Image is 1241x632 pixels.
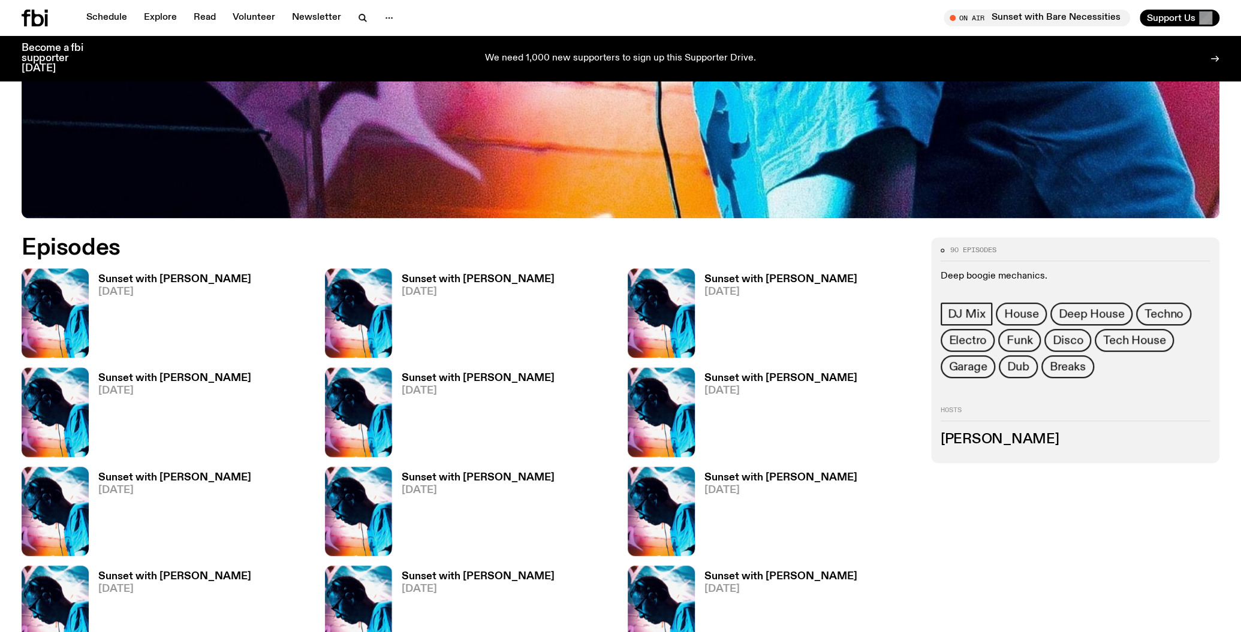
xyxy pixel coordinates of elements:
[949,334,987,347] span: Electro
[1004,307,1038,320] span: House
[402,373,555,383] h3: Sunset with [PERSON_NAME]
[695,473,857,556] a: Sunset with [PERSON_NAME][DATE]
[941,433,1210,446] h3: [PERSON_NAME]
[695,274,857,358] a: Sunset with [PERSON_NAME][DATE]
[628,467,695,556] img: Simon Caldwell stands side on, looking downwards. He has headphones on. Behind him is a brightly ...
[22,268,89,358] img: Simon Caldwell stands side on, looking downwards. He has headphones on. Behind him is a brightly ...
[402,274,555,285] h3: Sunset with [PERSON_NAME]
[1007,334,1032,347] span: Funk
[186,10,223,26] a: Read
[402,386,555,396] span: [DATE]
[941,407,1210,421] h2: Hosts
[98,571,251,582] h3: Sunset with [PERSON_NAME]
[98,584,251,594] span: [DATE]
[628,367,695,456] img: Simon Caldwell stands side on, looking downwards. He has headphones on. Behind him is a brightly ...
[402,584,555,594] span: [DATE]
[704,473,857,483] h3: Sunset with [PERSON_NAME]
[941,329,995,352] a: Electro
[402,473,555,483] h3: Sunset with [PERSON_NAME]
[225,10,282,26] a: Volunteer
[1147,13,1195,23] span: Support Us
[704,386,857,396] span: [DATE]
[1044,329,1091,352] a: Disco
[1140,10,1219,26] button: Support Us
[402,287,555,297] span: [DATE]
[1144,307,1183,320] span: Techno
[1053,334,1083,347] span: Disco
[98,386,251,396] span: [DATE]
[89,274,251,358] a: Sunset with [PERSON_NAME][DATE]
[392,473,555,556] a: Sunset with [PERSON_NAME][DATE]
[948,307,986,320] span: DJ Mix
[98,473,251,483] h3: Sunset with [PERSON_NAME]
[996,303,1047,325] a: House
[941,271,1210,282] p: Deep boogie mechanics.
[89,473,251,556] a: Sunset with [PERSON_NAME][DATE]
[704,287,857,297] span: [DATE]
[89,373,251,456] a: Sunset with [PERSON_NAME][DATE]
[1050,303,1132,325] a: Deep House
[392,274,555,358] a: Sunset with [PERSON_NAME][DATE]
[285,10,348,26] a: Newsletter
[402,571,555,582] h3: Sunset with [PERSON_NAME]
[22,43,98,74] h3: Become a fbi supporter [DATE]
[704,571,857,582] h3: Sunset with [PERSON_NAME]
[1059,307,1124,320] span: Deep House
[22,237,815,259] h2: Episodes
[695,373,857,456] a: Sunset with [PERSON_NAME][DATE]
[704,373,857,383] h3: Sunset with [PERSON_NAME]
[1050,360,1086,373] span: Breaks
[325,367,392,456] img: Simon Caldwell stands side on, looking downwards. He has headphones on. Behind him is a brightly ...
[628,268,695,358] img: Simon Caldwell stands side on, looking downwards. He has headphones on. Behind him is a brightly ...
[137,10,184,26] a: Explore
[1041,355,1094,378] a: Breaks
[941,303,993,325] a: DJ Mix
[325,268,392,358] img: Simon Caldwell stands side on, looking downwards. He has headphones on. Behind him is a brightly ...
[941,355,996,378] a: Garage
[98,274,251,285] h3: Sunset with [PERSON_NAME]
[1095,329,1174,352] a: Tech House
[22,467,89,556] img: Simon Caldwell stands side on, looking downwards. He has headphones on. Behind him is a brightly ...
[98,287,251,297] span: [DATE]
[392,373,555,456] a: Sunset with [PERSON_NAME][DATE]
[944,10,1130,26] button: On AirSunset with Bare Necessities
[950,247,996,253] span: 90 episodes
[998,329,1041,352] a: Funk
[1007,360,1029,373] span: Dub
[402,485,555,495] span: [DATE]
[79,10,134,26] a: Schedule
[949,360,987,373] span: Garage
[1136,303,1191,325] a: Techno
[325,467,392,556] img: Simon Caldwell stands side on, looking downwards. He has headphones on. Behind him is a brightly ...
[22,367,89,456] img: Simon Caldwell stands side on, looking downwards. He has headphones on. Behind him is a brightly ...
[704,584,857,594] span: [DATE]
[999,355,1037,378] a: Dub
[485,53,756,64] p: We need 1,000 new supporters to sign up this Supporter Drive.
[98,373,251,383] h3: Sunset with [PERSON_NAME]
[704,485,857,495] span: [DATE]
[98,485,251,495] span: [DATE]
[704,274,857,285] h3: Sunset with [PERSON_NAME]
[1103,334,1165,347] span: Tech House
